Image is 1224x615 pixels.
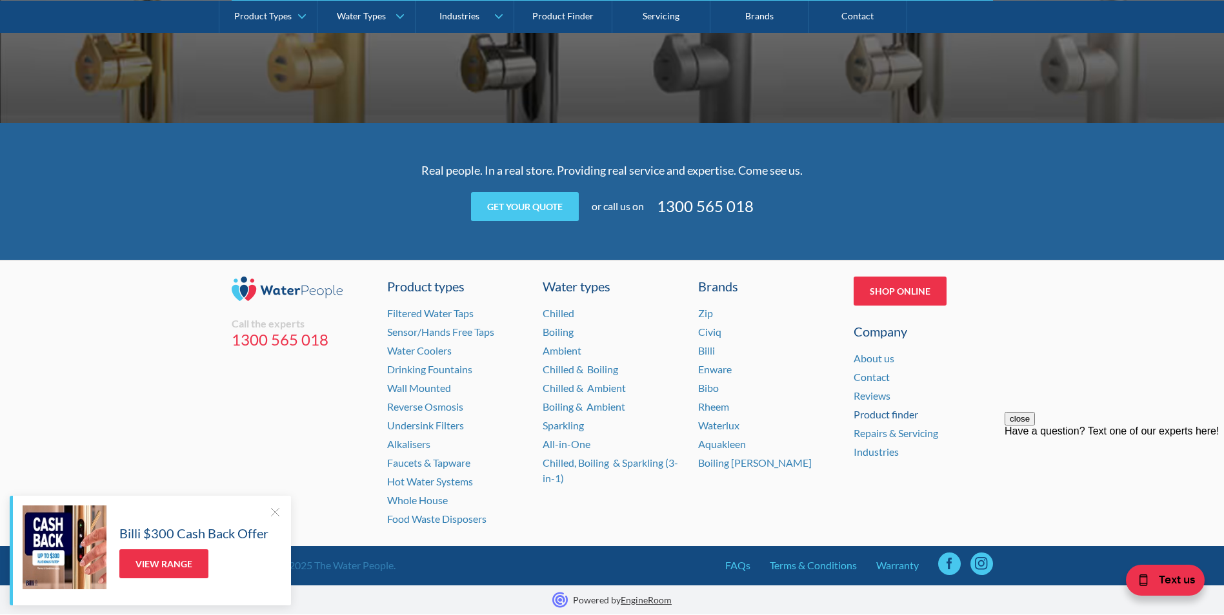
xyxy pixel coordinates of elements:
a: Reverse Osmosis [387,400,463,413]
a: Chilled, Boiling & Sparkling (3-in-1) [543,456,678,484]
a: Whole House [387,494,448,506]
a: Chilled & Ambient [543,382,626,394]
a: Product types [387,277,527,296]
iframe: podium webchat widget prompt [1005,412,1224,567]
a: Boiling [543,326,574,338]
div: Industries [439,10,479,21]
a: Warranty [876,558,919,573]
a: Hot Water Systems [387,475,473,487]
a: Get your quote [471,192,579,221]
div: Call the experts [232,317,371,330]
a: Sparkling [543,419,584,431]
div: or call us on [592,199,644,214]
a: Billi [698,344,715,356]
h5: Billi $300 Cash Back Offer [119,523,268,543]
a: View Range [119,549,208,578]
div: Water Types [337,10,386,21]
div: Brands [698,277,838,296]
a: Terms & Conditions [770,558,857,573]
a: Faucets & Tapware [387,456,470,469]
a: EngineRoom [621,594,672,605]
a: Product finder [854,408,918,420]
a: Boiling [PERSON_NAME] [698,456,812,469]
a: Water types [543,277,682,296]
a: Alkalisers [387,438,430,450]
a: Civiq [698,326,721,338]
a: Wall Mounted [387,382,451,394]
p: Powered by [573,593,672,607]
a: Filtered Water Taps [387,307,474,319]
a: Chilled & Boiling [543,363,618,375]
a: Waterlux [698,419,739,431]
a: 1300 565 018 [657,195,754,218]
a: Sensor/Hands Free Taps [387,326,494,338]
a: Rheem [698,400,729,413]
a: Zip [698,307,713,319]
div: © Copyright 2025 The Water People. [232,558,396,573]
a: Shop Online [854,277,947,306]
a: Chilled [543,307,574,319]
a: Industries [854,445,899,458]
a: Ambient [543,344,581,356]
a: Aquakleen [698,438,746,450]
a: Boiling & Ambient [543,400,625,413]
a: Drinking Fountains [387,363,472,375]
div: Company [854,322,993,341]
a: 1300 565 018 [232,330,371,349]
a: Contact [854,371,890,383]
a: Water Coolers [387,344,452,356]
iframe: podium webchat widget bubble [1095,551,1224,615]
a: Food Waste Disposers [387,512,487,525]
a: Undersink Filters [387,419,464,431]
img: Billi $300 Cash Back Offer [23,505,106,589]
a: Repairs & Servicing [854,427,938,439]
a: About us [854,352,894,364]
div: Product Types [234,10,292,21]
a: Reviews [854,389,890,402]
a: FAQs [725,558,750,573]
a: All-in-One [543,438,590,450]
a: Bibo [698,382,719,394]
p: Real people. In a real store. Providing real service and expertise. Come see us. [361,162,864,179]
a: Enware [698,363,732,375]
